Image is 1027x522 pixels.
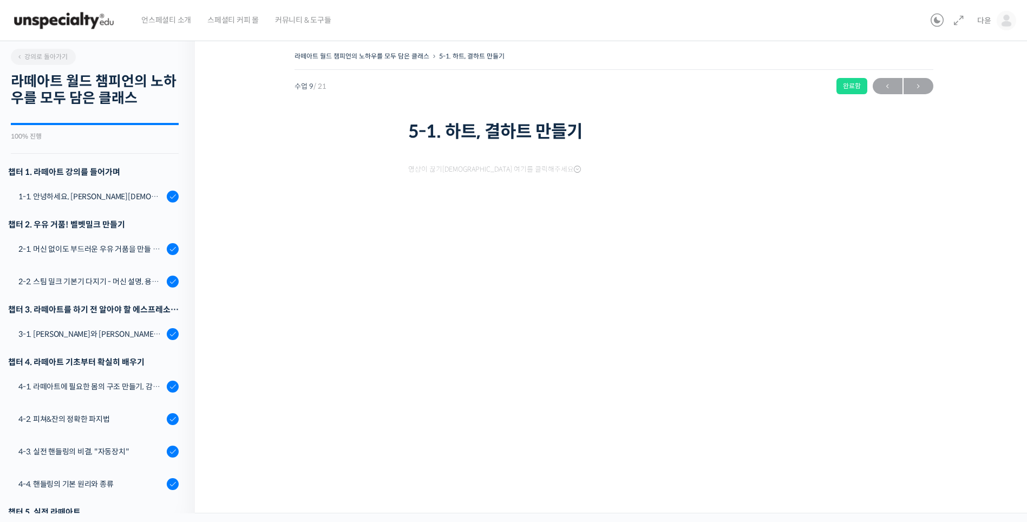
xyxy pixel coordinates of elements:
[836,78,867,94] div: 완료함
[18,478,163,490] div: 4-4. 핸들링의 기본 원리와 종류
[11,73,179,107] h2: 라떼아트 월드 챔피언의 노하우를 모두 담은 클래스
[18,276,163,288] div: 2-2. 스팀 밀크 기본기 다지기 - 머신 설명, 용어 설명, 스팀 공기가 생기는 이유
[904,79,933,94] span: →
[18,446,163,458] div: 4-3. 실전 핸들링의 비결, "자동장치"
[18,328,163,340] div: 3-1. [PERSON_NAME]와 [PERSON_NAME], [PERSON_NAME]과 백플러싱이 라떼아트에 미치는 영향
[11,49,76,65] a: 강의로 돌아가기
[18,243,163,255] div: 2-1. 머신 없이도 부드러운 우유 거품을 만들 수 있어요 (프렌치 프레스)
[439,52,505,60] a: 5-1. 하트, 결하트 만들기
[873,79,902,94] span: ←
[295,52,429,60] a: 라떼아트 월드 챔피언의 노하우를 모두 담은 클래스
[8,355,179,369] div: 챕터 4. 라떼아트 기초부터 확실히 배우기
[295,83,326,90] span: 수업 9
[873,78,902,94] a: ←이전
[18,191,163,203] div: 1-1. 안녕하세요, [PERSON_NAME][DEMOGRAPHIC_DATA][PERSON_NAME]입니다.
[18,381,163,393] div: 4-1. 라떼아트에 필요한 몸의 구조 만들기, 감독관 & 관찰자가 되는 법
[16,53,68,61] span: 강의로 돌아가기
[18,413,163,425] div: 4-2. 피쳐&잔의 정확한 파지법
[8,165,179,179] h3: 챕터 1. 라떼아트 강의를 들어가며
[8,302,179,317] div: 챕터 3. 라떼아트를 하기 전 알아야 할 에스프레소 지식
[977,16,991,25] span: 다윤
[11,133,179,140] div: 100% 진행
[8,217,179,232] div: 챕터 2. 우유 거품! 벨벳밀크 만들기
[408,121,820,142] h1: 5-1. 하트, 결하트 만들기
[904,78,933,94] a: 다음→
[408,165,581,174] span: 영상이 끊기[DEMOGRAPHIC_DATA] 여기를 클릭해주세요
[313,82,326,91] span: / 21
[8,505,179,519] div: 챕터 5. 실전 라떼아트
